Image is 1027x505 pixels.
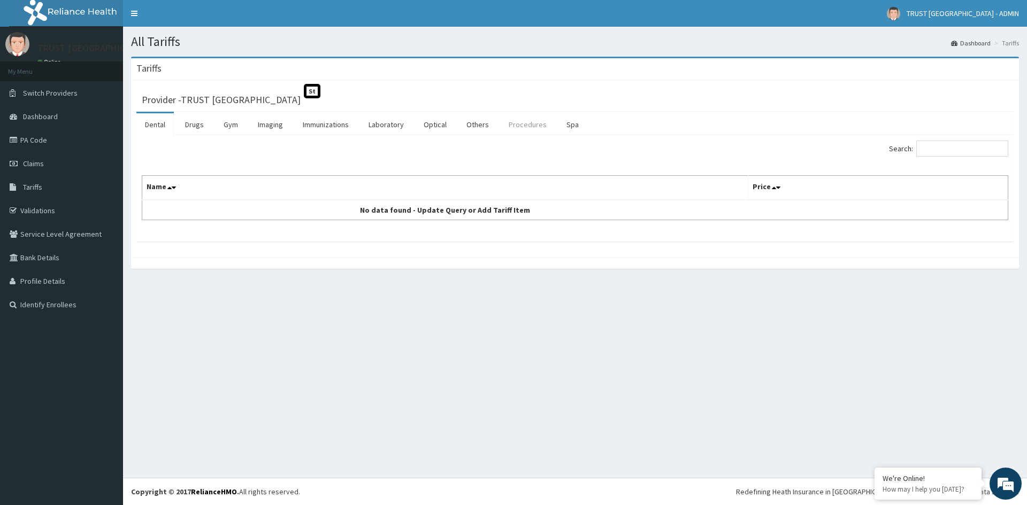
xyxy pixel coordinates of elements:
div: Redefining Heath Insurance in [GEOGRAPHIC_DATA] using Telemedicine and Data Science! [736,486,1019,497]
h3: Tariffs [136,64,162,73]
input: Search: [916,141,1008,157]
textarea: Type your message and hit 'Enter' [5,292,204,329]
a: Dashboard [951,38,991,48]
span: Tariffs [23,182,42,192]
h3: Provider - TRUST [GEOGRAPHIC_DATA] [142,95,301,105]
a: RelianceHMO [191,487,237,496]
td: No data found - Update Query or Add Tariff Item [142,200,748,220]
label: Search: [889,141,1008,157]
a: Immunizations [294,113,357,136]
a: Others [458,113,497,136]
span: Switch Providers [23,88,78,98]
span: We're online! [62,135,148,243]
a: Laboratory [360,113,412,136]
div: Chat with us now [56,60,180,74]
a: Spa [558,113,587,136]
a: Online [37,58,63,66]
span: Dashboard [23,112,58,121]
h1: All Tariffs [131,35,1019,49]
img: User Image [887,7,900,20]
p: How may I help you today? [883,485,974,494]
span: TRUST [GEOGRAPHIC_DATA] - ADMIN [907,9,1019,18]
th: Name [142,176,748,200]
a: Optical [415,113,455,136]
p: TRUST [GEOGRAPHIC_DATA] - ADMIN [37,43,190,53]
span: Claims [23,159,44,168]
footer: All rights reserved. [123,478,1027,505]
a: Imaging [249,113,292,136]
a: Drugs [177,113,212,136]
img: User Image [5,32,29,56]
strong: Copyright © 2017 . [131,487,239,496]
span: St [304,84,320,98]
a: Gym [215,113,247,136]
img: d_794563401_company_1708531726252_794563401 [20,53,43,80]
li: Tariffs [992,38,1019,48]
a: Dental [136,113,174,136]
div: We're Online! [883,473,974,483]
th: Price [748,176,1008,200]
a: Procedures [500,113,555,136]
div: Minimize live chat window [175,5,201,31]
